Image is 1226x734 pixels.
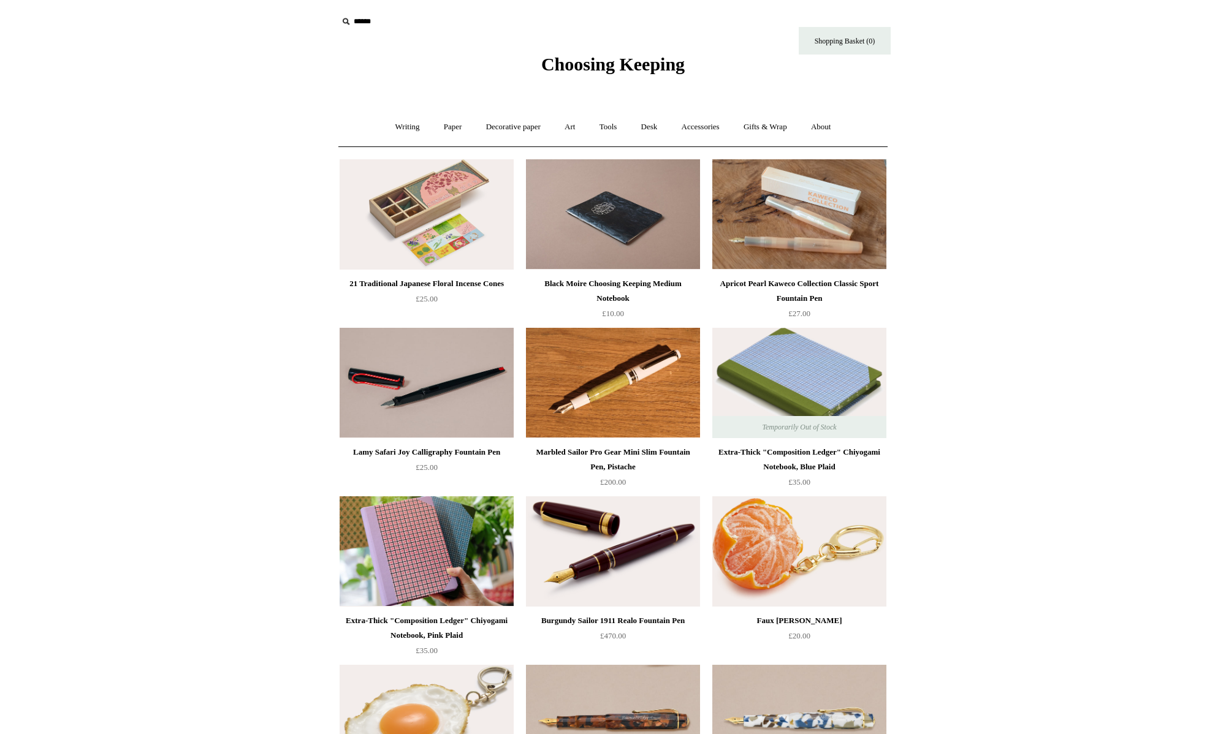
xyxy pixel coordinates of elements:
a: Decorative paper [475,111,552,143]
span: £35.00 [416,646,438,655]
a: 21 Traditional Japanese Floral Incense Cones 21 Traditional Japanese Floral Incense Cones [340,159,514,270]
img: Faux Clementine Keyring [712,496,886,607]
a: 21 Traditional Japanese Floral Incense Cones £25.00 [340,276,514,327]
a: Extra-Thick "Composition Ledger" Chiyogami Notebook, Blue Plaid £35.00 [712,445,886,495]
span: £20.00 [788,631,810,640]
span: £10.00 [602,309,624,318]
span: Choosing Keeping [541,54,685,74]
a: Shopping Basket (0) [799,27,891,55]
a: Desk [630,111,669,143]
a: Faux [PERSON_NAME] £20.00 [712,613,886,664]
a: Art [554,111,586,143]
span: £25.00 [416,463,438,472]
div: Apricot Pearl Kaweco Collection Classic Sport Fountain Pen [715,276,883,306]
a: Burgundy Sailor 1911 Realo Fountain Pen £470.00 [526,613,700,664]
a: Apricot Pearl Kaweco Collection Classic Sport Fountain Pen £27.00 [712,276,886,327]
span: £200.00 [600,477,626,486]
span: £35.00 [788,477,810,486]
img: Marbled Sailor Pro Gear Mini Slim Fountain Pen, Pistache [526,328,700,438]
a: Black Moire Choosing Keeping Medium Notebook Black Moire Choosing Keeping Medium Notebook [526,159,700,270]
img: 21 Traditional Japanese Floral Incense Cones [340,159,514,270]
a: Marbled Sailor Pro Gear Mini Slim Fountain Pen, Pistache Marbled Sailor Pro Gear Mini Slim Founta... [526,328,700,438]
div: Burgundy Sailor 1911 Realo Fountain Pen [529,613,697,628]
a: Burgundy Sailor 1911 Realo Fountain Pen Burgundy Sailor 1911 Realo Fountain Pen [526,496,700,607]
a: Choosing Keeping [541,64,685,72]
span: £470.00 [600,631,626,640]
div: 21 Traditional Japanese Floral Incense Cones [343,276,511,291]
img: Burgundy Sailor 1911 Realo Fountain Pen [526,496,700,607]
a: Faux Clementine Keyring Faux Clementine Keyring [712,496,886,607]
img: Black Moire Choosing Keeping Medium Notebook [526,159,700,270]
div: Faux [PERSON_NAME] [715,613,883,628]
div: Extra-Thick "Composition Ledger" Chiyogami Notebook, Blue Plaid [715,445,883,474]
a: Lamy Safari Joy Calligraphy Fountain Pen £25.00 [340,445,514,495]
div: Lamy Safari Joy Calligraphy Fountain Pen [343,445,511,460]
span: Temporarily Out of Stock [750,416,848,438]
a: Gifts & Wrap [733,111,798,143]
a: Tools [588,111,628,143]
a: Writing [384,111,431,143]
a: Extra-Thick "Composition Ledger" Chiyogami Notebook, Pink Plaid Extra-Thick "Composition Ledger" ... [340,496,514,607]
img: Extra-Thick "Composition Ledger" Chiyogami Notebook, Pink Plaid [340,496,514,607]
a: Extra-Thick "Composition Ledger" Chiyogami Notebook, Pink Plaid £35.00 [340,613,514,664]
div: Extra-Thick "Composition Ledger" Chiyogami Notebook, Pink Plaid [343,613,511,643]
a: Extra-Thick "Composition Ledger" Chiyogami Notebook, Blue Plaid Extra-Thick "Composition Ledger" ... [712,328,886,438]
a: Marbled Sailor Pro Gear Mini Slim Fountain Pen, Pistache £200.00 [526,445,700,495]
img: Apricot Pearl Kaweco Collection Classic Sport Fountain Pen [712,159,886,270]
a: Paper [433,111,473,143]
a: Lamy Safari Joy Calligraphy Fountain Pen Lamy Safari Joy Calligraphy Fountain Pen [340,328,514,438]
span: £25.00 [416,294,438,303]
img: Lamy Safari Joy Calligraphy Fountain Pen [340,328,514,438]
a: Black Moire Choosing Keeping Medium Notebook £10.00 [526,276,700,327]
div: Marbled Sailor Pro Gear Mini Slim Fountain Pen, Pistache [529,445,697,474]
img: Extra-Thick "Composition Ledger" Chiyogami Notebook, Blue Plaid [712,328,886,438]
a: Apricot Pearl Kaweco Collection Classic Sport Fountain Pen Apricot Pearl Kaweco Collection Classi... [712,159,886,270]
div: Black Moire Choosing Keeping Medium Notebook [529,276,697,306]
a: About [800,111,842,143]
a: Accessories [671,111,731,143]
span: £27.00 [788,309,810,318]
